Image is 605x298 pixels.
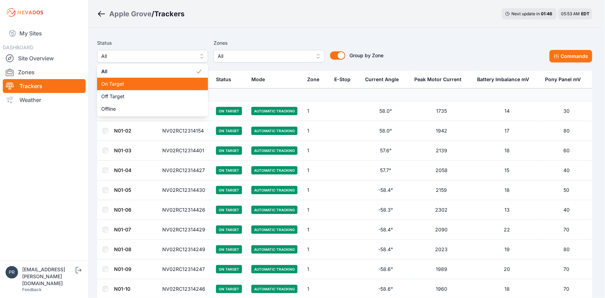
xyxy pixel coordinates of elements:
[101,105,196,112] span: Offline
[101,80,196,87] span: On Target
[101,52,194,60] span: All
[101,93,196,100] span: Off Target
[101,68,196,75] span: All
[97,64,208,117] div: All
[97,50,208,62] button: All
